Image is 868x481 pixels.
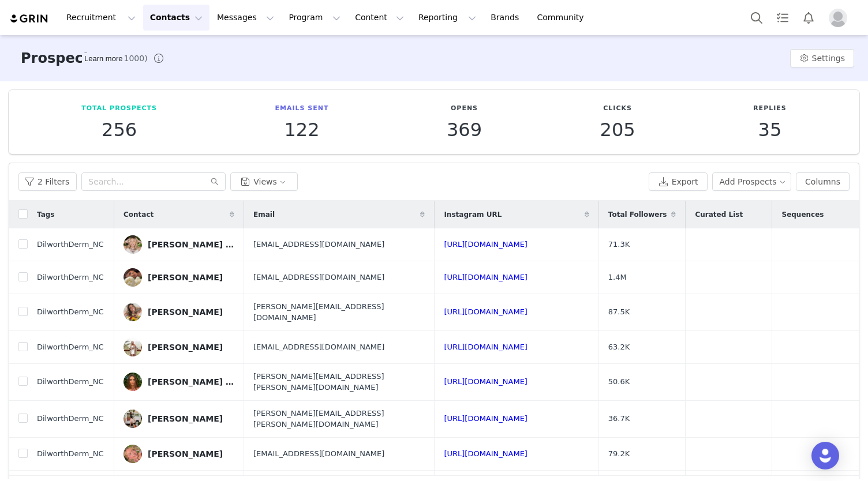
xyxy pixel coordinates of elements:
[608,341,630,353] span: 63.2K
[59,5,143,31] button: Recruitment
[124,235,234,254] a: [PERSON_NAME] | [US_STATE] size 8 fashion blogger
[124,303,234,321] a: [PERSON_NAME]
[275,104,329,114] p: Emails Sent
[790,49,854,67] button: Settings
[103,52,148,65] span: (248/1000)
[829,9,847,27] img: placeholder-profile.jpg
[37,448,104,460] span: DilworthDerm_NC
[608,413,630,424] span: 36.7K
[712,172,792,191] button: Add Prospects
[753,104,787,114] p: Replies
[143,5,209,31] button: Contacts
[37,239,104,250] span: DilworthDerm_NC
[124,268,234,287] a: [PERSON_NAME]
[811,442,839,469] div: Open Intercom Messenger
[124,445,142,463] img: fac313f4-145b-41eb-ad90-e5a60c091b34.jpg
[37,413,104,424] span: DilworthDerm_NC
[253,408,425,430] span: [PERSON_NAME][EMAIL_ADDRESS][PERSON_NAME][DOMAIN_NAME]
[124,445,234,463] a: [PERSON_NAME]
[253,301,425,324] span: [PERSON_NAME][EMAIL_ADDRESS][DOMAIN_NAME]
[411,5,483,31] button: Reporting
[744,5,769,31] button: Search
[124,409,234,428] a: [PERSON_NAME]
[530,5,596,31] a: Community
[253,341,384,353] span: [EMAIL_ADDRESS][DOMAIN_NAME]
[148,414,223,423] div: [PERSON_NAME]
[81,172,226,191] input: Search...
[444,273,527,281] a: [URL][DOMAIN_NAME]
[447,104,482,114] p: Opens
[444,209,502,220] span: Instagram URL
[253,239,384,250] span: [EMAIL_ADDRESS][DOMAIN_NAME]
[124,338,142,356] img: 0f3fc116-2856-4f24-af21-6e3be9d73e0b.jpg
[230,172,298,191] button: Views
[608,448,630,460] span: 79.2K
[753,119,787,140] p: 35
[253,272,384,283] span: [EMAIL_ADDRESS][DOMAIN_NAME]
[18,172,77,191] button: 2 Filters
[37,341,104,353] span: DilworthDerm_NC
[444,240,527,249] a: [URL][DOMAIN_NAME]
[275,119,329,140] p: 122
[81,104,157,114] p: Total Prospects
[148,343,223,352] div: [PERSON_NAME]
[608,209,667,220] span: Total Followers
[253,209,275,220] span: Email
[444,377,527,386] a: [URL][DOMAIN_NAME]
[124,209,154,220] span: Contact
[21,48,98,69] h3: Prospects
[608,239,630,250] span: 71.3K
[608,306,630,318] span: 87.5K
[124,268,142,287] img: 8ae07639-df93-46fc-9309-e4ff99821934.jpg
[148,240,234,249] div: [PERSON_NAME] | [US_STATE] size 8 fashion blogger
[600,119,635,140] p: 205
[148,377,234,386] div: [PERSON_NAME] [PERSON_NAME]
[124,373,234,391] a: [PERSON_NAME] [PERSON_NAME]
[211,178,219,186] i: icon: search
[282,5,347,31] button: Program
[444,449,527,458] a: [URL][DOMAIN_NAME]
[444,343,527,351] a: [URL][DOMAIN_NAME]
[781,209,824,220] span: Sequences
[253,371,425,393] span: [PERSON_NAME][EMAIL_ADDRESS][PERSON_NAME][DOMAIN_NAME]
[37,376,104,388] span: DilworthDerm_NC
[124,373,142,391] img: f08b7c6a-cb25-4572-a983-cb65f75b49e4--s.jpg
[484,5,529,31] a: Brands
[37,209,54,220] span: Tags
[124,235,142,254] img: 9cd82b10-9e24-4e5e-84bb-9a60d7e1f9c3.jpg
[608,272,627,283] span: 1.4M
[124,303,142,321] img: c17b74ff-11dd-4185-8d23-e414ff21c569.jpg
[124,338,234,356] a: [PERSON_NAME]
[81,119,157,140] p: 256
[796,172,850,191] button: Columns
[148,307,223,317] div: [PERSON_NAME]
[37,272,104,283] span: DilworthDerm_NC
[82,53,125,65] div: Tooltip anchor
[600,104,635,114] p: Clicks
[124,409,142,428] img: e36959dc-7ad4-4385-a9d9-9bb6332daec5.jpg
[770,5,795,31] a: Tasks
[148,273,223,282] div: [PERSON_NAME]
[822,9,859,27] button: Profile
[649,172,708,191] button: Export
[253,448,384,460] span: [EMAIL_ADDRESS][DOMAIN_NAME]
[444,414,527,423] a: [URL][DOMAIN_NAME]
[210,5,281,31] button: Messages
[444,307,527,316] a: [URL][DOMAIN_NAME]
[9,13,50,24] img: grin logo
[608,376,630,388] span: 50.6K
[148,449,223,459] div: [PERSON_NAME]
[447,119,482,140] p: 369
[348,5,411,31] button: Content
[695,209,743,220] span: Curated List
[37,306,104,318] span: DilworthDerm_NC
[796,5,821,31] button: Notifications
